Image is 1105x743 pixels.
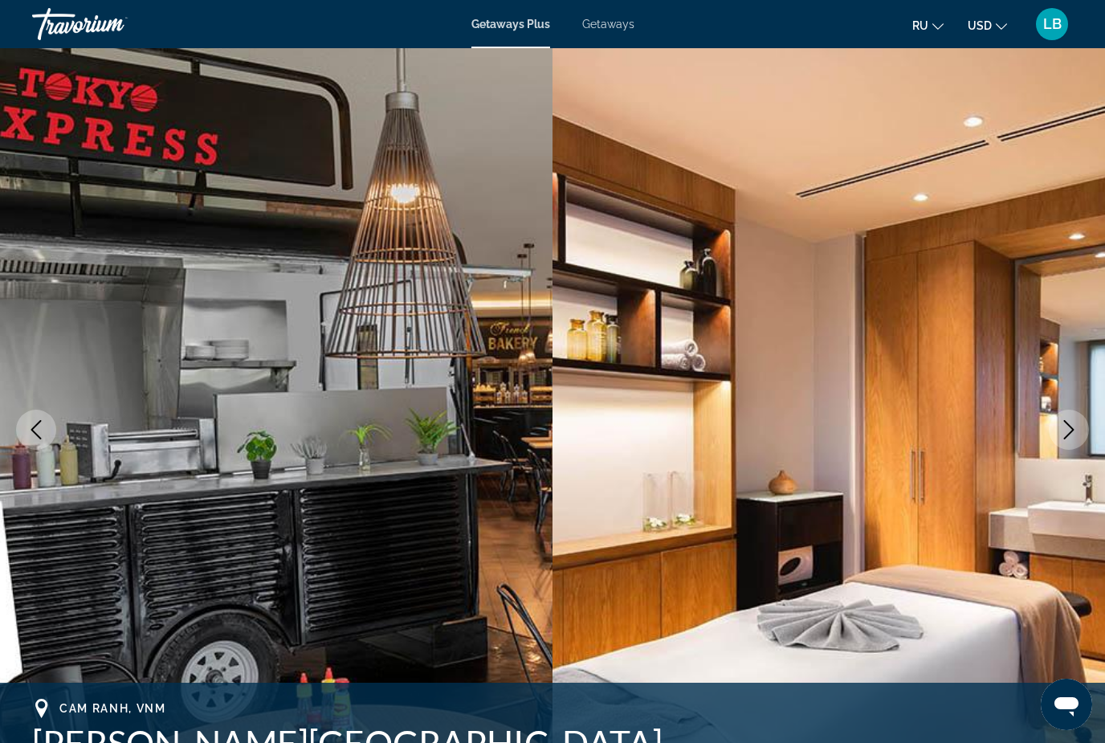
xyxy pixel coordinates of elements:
[32,3,193,45] a: Travorium
[582,18,634,31] a: Getaways
[16,410,56,450] button: Previous image
[912,19,928,32] span: ru
[1031,7,1073,41] button: User Menu
[968,19,992,32] span: USD
[471,18,550,31] a: Getaways Plus
[1043,16,1062,32] span: LB
[1041,679,1092,730] iframe: Кнопка запуска окна обмена сообщениями
[968,14,1007,37] button: Change currency
[59,702,166,715] span: Cam Ranh, VNM
[1049,410,1089,450] button: Next image
[912,14,944,37] button: Change language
